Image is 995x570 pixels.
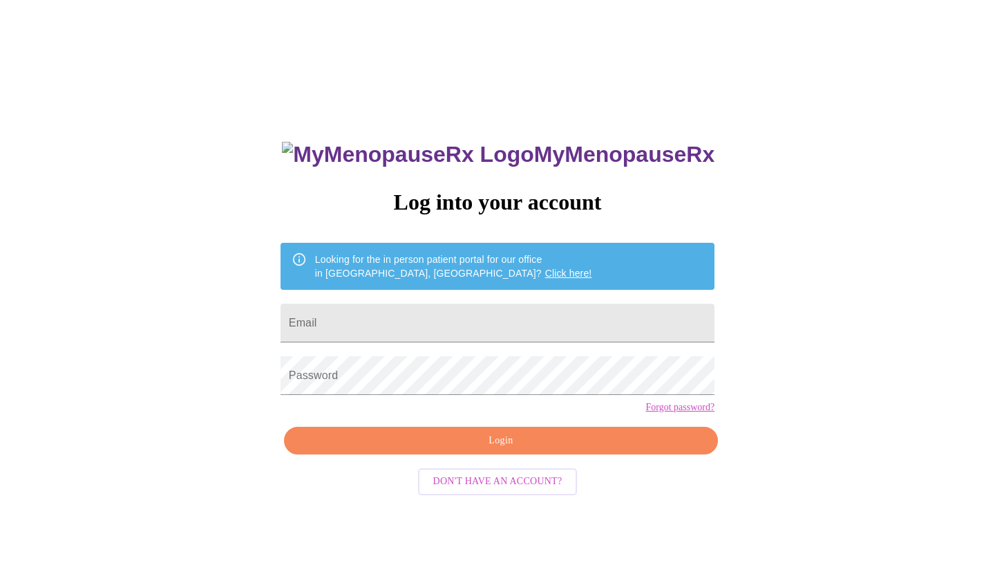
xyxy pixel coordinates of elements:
[645,402,714,413] a: Forgot password?
[282,142,533,167] img: MyMenopauseRx Logo
[545,268,592,279] a: Click here!
[433,473,562,490] span: Don't have an account?
[415,475,581,486] a: Don't have an account?
[300,432,702,450] span: Login
[282,142,714,167] h3: MyMenopauseRx
[281,190,714,215] h3: Log into your account
[315,247,592,286] div: Looking for the in person patient portal for our office in [GEOGRAPHIC_DATA], [GEOGRAPHIC_DATA]?
[284,427,718,455] button: Login
[418,468,578,495] button: Don't have an account?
